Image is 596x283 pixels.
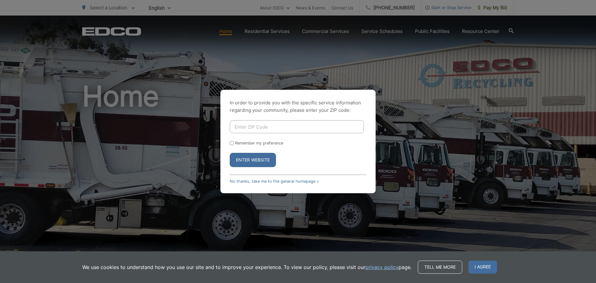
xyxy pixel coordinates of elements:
[230,179,319,184] a: No thanks, take me to the general homepage >
[365,263,399,271] a: privacy policy
[418,261,462,274] a: Tell me more
[82,263,412,271] p: We use cookies to understand how you use our site and to improve your experience. To view our pol...
[235,141,283,145] label: Remember my preference
[468,261,497,274] span: I agree
[230,99,366,114] p: In order to provide you with the specific service information regarding your community, please en...
[230,153,276,167] button: Enter Website
[230,120,364,133] input: Enter ZIP Code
